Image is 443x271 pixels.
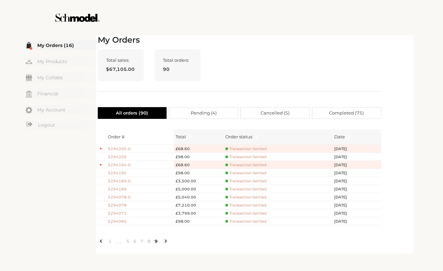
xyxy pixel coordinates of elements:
[329,107,364,119] span: Completed ( 75 )
[108,178,131,184] span: 5294189-S1
[334,154,354,160] span: [DATE]
[131,238,138,244] a: 6
[174,177,223,185] td: £3,500.00
[225,179,267,184] span: Transaction Settled
[108,211,131,216] span: 5294071
[174,193,223,201] td: £5,040.00
[334,170,354,176] span: [DATE]
[261,107,290,119] span: Cancelled ( 5 )
[189,136,192,140] span: caret-down
[348,136,351,140] span: caret-down
[174,161,223,169] td: £68.60
[26,105,96,115] a: My Account
[106,65,135,73] span: $67,105.00
[26,91,32,97] img: my-financial.svg
[255,136,259,140] span: caret-down
[116,107,148,119] span: All orders ( 90 )
[106,129,174,145] th: Order #
[174,209,223,217] td: £3,799.00
[26,40,96,130] div: Menu
[26,40,96,50] a: My Orders (16)
[98,35,381,45] h2: My Orders
[174,185,223,193] td: £5,000.00
[255,134,259,138] span: caret-up
[334,186,354,192] span: [DATE]
[108,186,131,192] span: 5294189
[189,134,192,138] span: caret-up
[174,169,223,177] td: £98.00
[334,194,354,200] span: [DATE]
[145,238,152,244] a: 8
[163,57,192,63] span: Total orders:
[225,195,267,200] span: Transaction Settled
[108,202,131,208] span: 5294078
[108,162,131,168] span: 5294194-S1
[108,219,131,224] span: 5294065
[334,202,354,208] span: [DATE]
[176,133,186,140] span: Total
[152,238,160,244] a: 9
[334,211,354,216] span: [DATE]
[26,75,32,81] img: my-friends.svg
[174,145,223,153] td: £68.60
[26,42,32,49] img: my-order.svg
[108,194,131,200] span: 5294078-S1
[225,211,267,216] span: Transaction Settled
[225,171,267,176] span: Transaction Settled
[108,154,131,160] span: 5294205
[334,178,354,184] span: [DATE]
[334,219,354,224] span: [DATE]
[174,153,223,161] td: £98.00
[225,187,267,192] span: Transaction Settled
[108,146,131,152] span: 5294205-S1
[225,154,267,160] span: Transaction Settled
[163,65,192,73] span: 90
[138,238,145,244] a: 7
[26,107,32,114] img: my-account.svg
[174,201,223,209] td: £7,210.00
[114,236,124,246] li: Previous 5 Pages
[26,56,96,66] a: My Products
[26,58,32,65] img: my-hanger.svg
[108,170,131,176] span: 5294194
[334,133,345,140] span: Date
[334,162,354,168] span: [DATE]
[225,219,267,224] span: Transaction Settled
[124,238,131,244] a: 5
[174,217,223,225] td: £98.00
[225,146,267,151] span: Transaction Settled
[26,89,96,98] a: Financial
[162,238,168,244] li: Next Page
[106,57,135,63] span: Total sales:
[225,203,267,208] span: Transaction Settled
[26,121,96,129] a: Logout
[334,146,354,152] span: [DATE]
[26,73,96,82] a: My Collabs
[191,107,217,119] span: Pending ( 4 )
[348,134,351,138] span: caret-up
[225,163,267,168] span: Transaction Settled
[106,238,114,244] a: 1
[114,237,124,245] span: •••
[98,238,104,244] li: Previous Page
[225,133,252,140] div: Order status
